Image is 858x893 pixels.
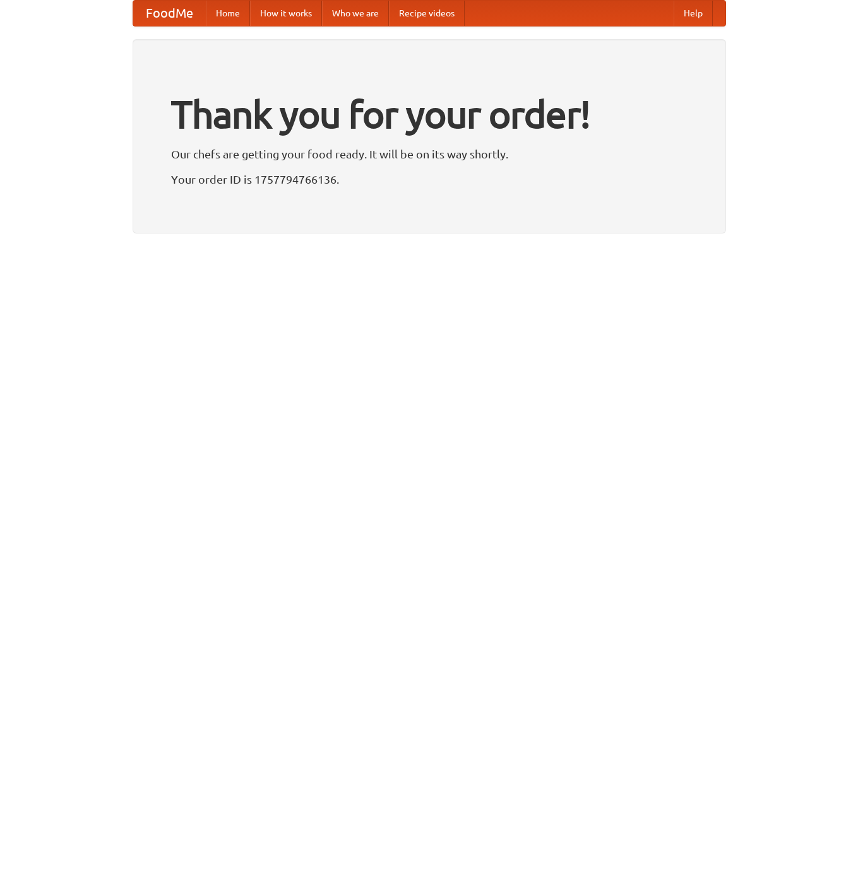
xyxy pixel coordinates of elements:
p: Your order ID is 1757794766136. [171,170,688,189]
a: How it works [250,1,322,26]
a: Who we are [322,1,389,26]
a: Home [206,1,250,26]
p: Our chefs are getting your food ready. It will be on its way shortly. [171,145,688,163]
a: Help [674,1,713,26]
h1: Thank you for your order! [171,84,688,145]
a: FoodMe [133,1,206,26]
a: Recipe videos [389,1,465,26]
